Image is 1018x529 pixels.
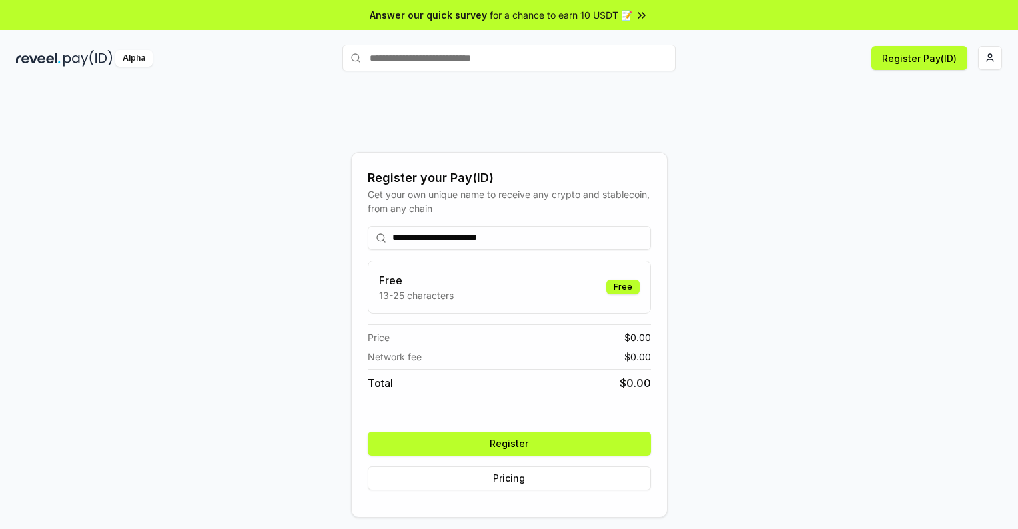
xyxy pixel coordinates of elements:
[115,50,153,67] div: Alpha
[370,8,487,22] span: Answer our quick survey
[490,8,632,22] span: for a chance to earn 10 USDT 📝
[379,288,454,302] p: 13-25 characters
[368,375,393,391] span: Total
[368,169,651,187] div: Register your Pay(ID)
[624,350,651,364] span: $ 0.00
[624,330,651,344] span: $ 0.00
[368,187,651,215] div: Get your own unique name to receive any crypto and stablecoin, from any chain
[63,50,113,67] img: pay_id
[368,350,422,364] span: Network fee
[368,432,651,456] button: Register
[368,466,651,490] button: Pricing
[379,272,454,288] h3: Free
[16,50,61,67] img: reveel_dark
[368,330,390,344] span: Price
[606,280,640,294] div: Free
[871,46,967,70] button: Register Pay(ID)
[620,375,651,391] span: $ 0.00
